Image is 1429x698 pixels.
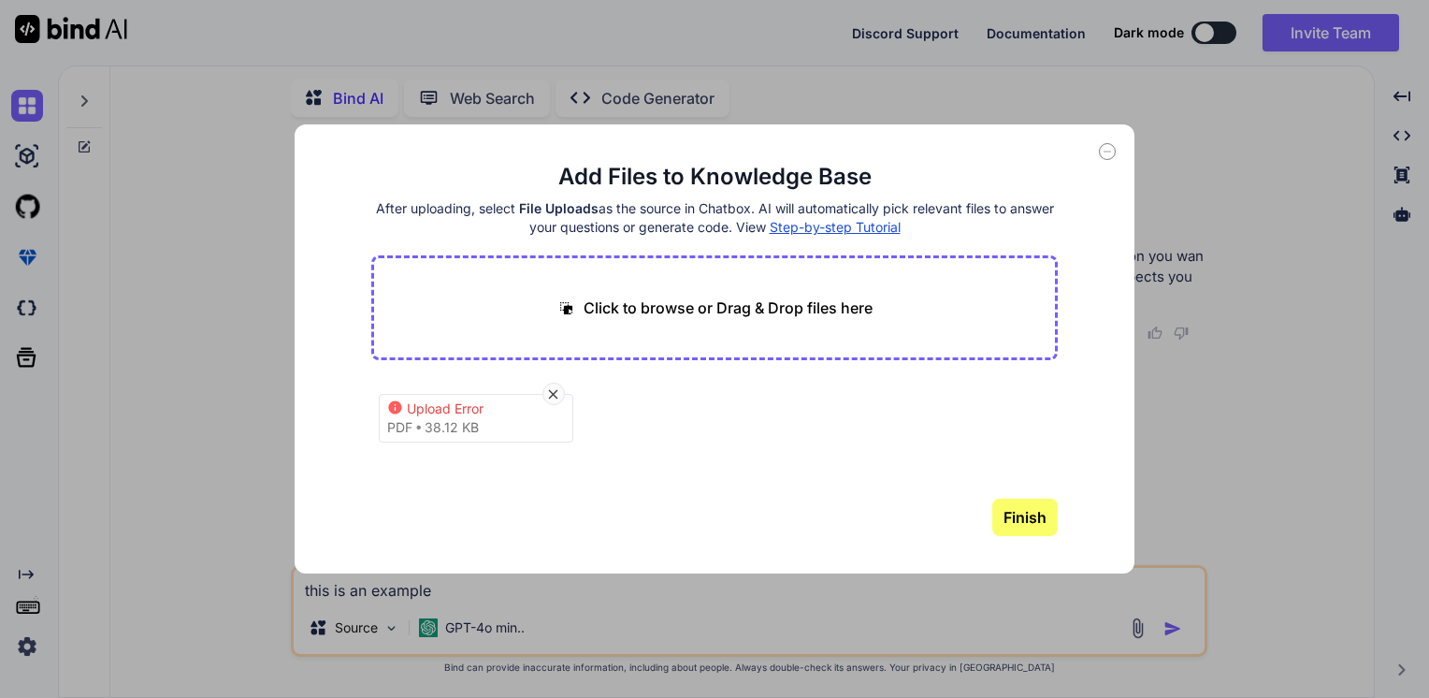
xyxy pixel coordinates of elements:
span: Step-by-step Tutorial [770,219,901,235]
span: 38.12 KB [425,418,479,437]
h2: Add Files to Knowledge Base [371,162,1059,192]
p: Click to browse or Drag & Drop files here [584,297,873,319]
div: Upload Error [407,400,556,418]
span: File Uploads [519,200,599,216]
span: pdf [387,418,412,437]
h4: After uploading, select as the source in Chatbox. AI will automatically pick relevant files to an... [371,199,1059,237]
button: Finish [992,499,1058,536]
